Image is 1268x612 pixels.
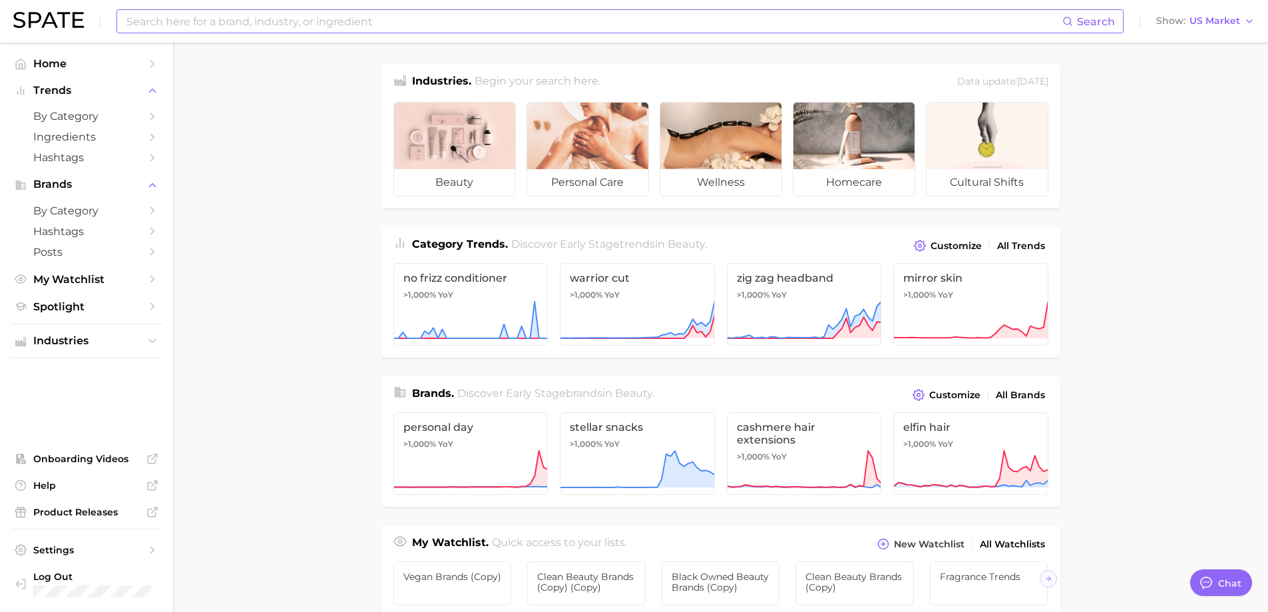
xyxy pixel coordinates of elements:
img: SPATE [13,12,84,28]
span: cultural shifts [927,169,1048,196]
span: Industries [33,335,140,347]
a: Ingredients [11,127,162,147]
a: zig zag headband>1,000% YoY [727,263,882,346]
span: Black Owned Beauty Brands (copy) [672,571,770,593]
a: mirror skin>1,000% YoY [893,263,1048,346]
a: Clean Beauty Brands (copy) (copy) [527,561,646,605]
span: Settings [33,544,140,556]
a: by Category [11,200,162,221]
a: homecare [793,102,915,196]
span: Brands [33,178,140,190]
a: no frizz conditioner>1,000% YoY [393,263,548,346]
span: >1,000% [737,290,769,300]
span: >1,000% [570,439,602,449]
button: Scroll Right [1040,570,1057,587]
span: personal care [527,169,648,196]
a: Spotlight [11,296,162,317]
button: Industries [11,331,162,351]
a: stellar snacks>1,000% YoY [560,412,715,495]
button: Customize [909,386,983,404]
span: Log Out [33,571,183,583]
span: no frizz conditioner [403,272,538,284]
a: Black Owned Beauty Brands (copy) [662,561,780,605]
span: New Watchlist [894,539,964,550]
span: Help [33,479,140,491]
a: Help [11,475,162,495]
a: All Brands [992,386,1048,404]
span: >1,000% [903,439,936,449]
span: Hashtags [33,225,140,238]
span: vegan brands (copy) [403,571,502,582]
span: homecare [793,169,915,196]
button: Brands [11,174,162,194]
button: New Watchlist [874,535,967,553]
span: personal day [403,421,538,434]
span: Hashtags [33,151,140,164]
a: cashmere hair extensions>1,000% YoY [727,412,882,495]
a: personal care [527,102,649,196]
span: >1,000% [737,452,769,461]
h1: My Watchlist. [412,535,489,553]
a: Onboarding Videos [11,449,162,469]
span: Fragrance Trends [940,571,1038,582]
span: cashmere hair extensions [737,421,872,446]
button: Trends [11,81,162,101]
span: Spotlight [33,300,140,313]
span: Clean Beauty Brands (copy) [805,571,904,593]
span: Discover Early Stage trends in . [511,238,707,250]
a: Hashtags [11,221,162,242]
span: YoY [938,439,953,450]
span: Customize [929,390,980,401]
a: Hashtags [11,147,162,168]
span: Show [1156,17,1185,25]
span: >1,000% [403,290,436,300]
span: Trends [33,85,140,97]
span: >1,000% [570,290,602,300]
span: >1,000% [903,290,936,300]
h2: Begin your search here. [475,73,600,91]
a: wellness [660,102,782,196]
span: Search [1077,15,1115,28]
a: Posts [11,242,162,262]
span: by Category [33,110,140,123]
span: elfin hair [903,421,1038,434]
span: Product Releases [33,506,140,518]
button: ShowUS Market [1153,13,1258,30]
span: YoY [604,439,620,450]
input: Search here for a brand, industry, or ingredient [125,10,1062,33]
a: All Trends [994,237,1048,255]
span: zig zag headband [737,272,872,284]
a: Home [11,53,162,74]
a: beauty [393,102,516,196]
span: Onboarding Videos [33,453,140,465]
a: warrior cut>1,000% YoY [560,263,715,346]
span: Customize [931,240,982,252]
span: Posts [33,246,140,258]
a: cultural shifts [926,102,1048,196]
button: Customize [911,236,984,255]
span: Ingredients [33,131,140,143]
span: stellar snacks [570,421,705,434]
a: personal day>1,000% YoY [393,412,548,495]
span: YoY [604,290,620,300]
span: YoY [438,290,453,300]
span: My Watchlist [33,273,140,286]
a: vegan brands (copy) [393,561,512,605]
span: YoY [938,290,953,300]
span: beauty [668,238,705,250]
a: Product Releases [11,502,162,522]
span: YoY [771,290,787,300]
span: Discover Early Stage brands in . [457,387,654,400]
a: Fragrance Trends [930,561,1048,605]
span: wellness [660,169,781,196]
span: Clean Beauty Brands (copy) (copy) [537,571,636,593]
span: Brands . [412,387,454,400]
span: All Brands [996,390,1045,401]
h1: Industries. [412,73,471,91]
span: beauty [615,387,652,400]
span: YoY [771,452,787,462]
a: by Category [11,106,162,127]
span: by Category [33,204,140,217]
span: mirror skin [903,272,1038,284]
a: elfin hair>1,000% YoY [893,412,1048,495]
